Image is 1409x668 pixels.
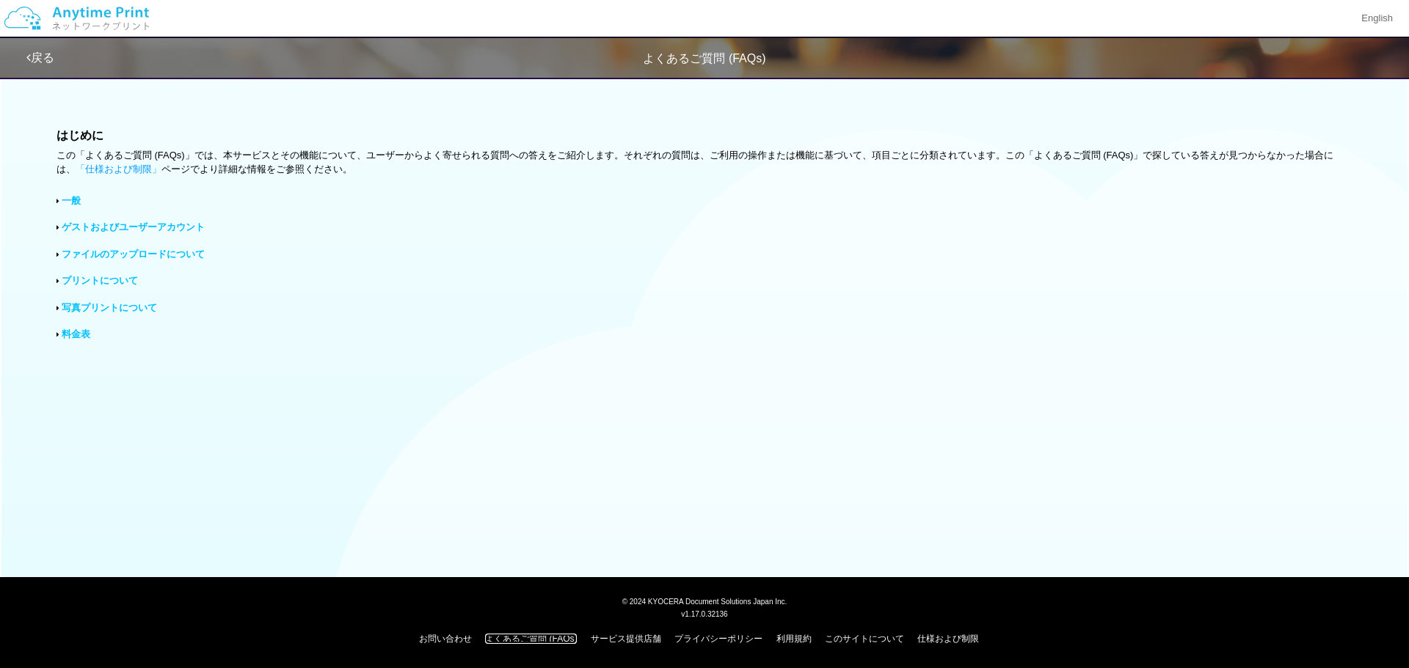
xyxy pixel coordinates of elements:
[62,249,205,260] a: ファイルのアップロードについて
[57,149,1352,176] div: この「よくあるご質問 (FAQs)」では、本サービスとその機能について、ユーザーからよく寄せられる質問への答えをご紹介します。それぞれの質問は、ご利用の操作または機能に基づいて、項目ごとに分類さ...
[62,275,138,286] a: プリントについて
[681,609,727,618] span: v1.17.0.32136
[674,634,762,644] a: プライバシーポリシー
[776,634,812,644] a: 利用規約
[62,329,90,339] a: 料金表
[62,302,157,313] a: 写真プリントについて
[57,129,1352,142] h3: はじめに
[76,164,161,175] a: 「仕様および制限」
[825,634,904,644] a: このサイトについて
[643,52,765,65] span: よくあるご質問 (FAQs)
[485,634,577,644] a: よくあるご質問 (FAQs)
[62,195,81,206] a: 一般
[622,596,787,606] span: © 2024 KYOCERA Document Solutions Japan Inc.
[917,634,979,644] a: 仕様および制限
[591,634,661,644] a: サービス提供店舗
[26,51,54,64] a: 戻る
[419,634,472,644] a: お問い合わせ
[62,221,205,232] a: ゲストおよびユーザーアカウント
